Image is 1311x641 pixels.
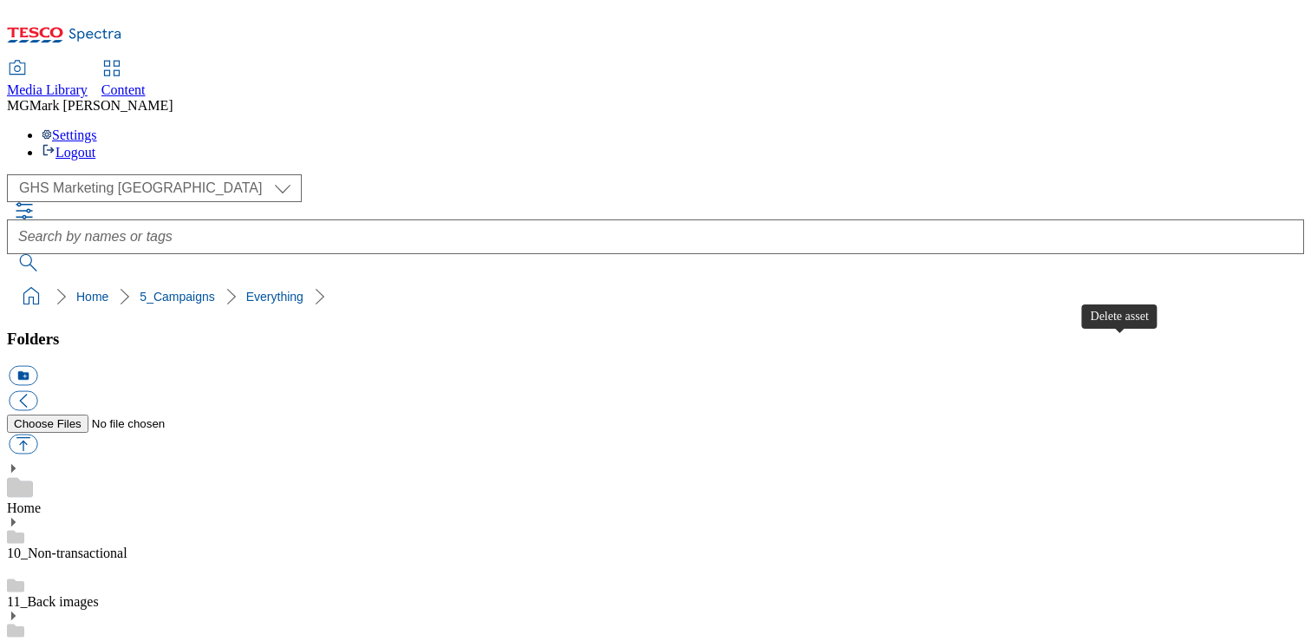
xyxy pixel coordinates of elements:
[29,98,173,113] span: Mark [PERSON_NAME]
[7,546,127,560] a: 10_Non-transactional
[7,62,88,98] a: Media Library
[7,500,41,515] a: Home
[7,594,99,609] a: 11_Back images
[76,290,108,304] a: Home
[101,82,146,97] span: Content
[101,62,146,98] a: Content
[7,330,1304,349] h3: Folders
[42,128,97,142] a: Settings
[7,219,1304,254] input: Search by names or tags
[7,280,1304,313] nav: breadcrumb
[42,145,95,160] a: Logout
[140,290,214,304] a: 5_Campaigns
[7,98,29,113] span: MG
[17,283,45,311] a: home
[7,82,88,97] span: Media Library
[246,290,303,304] a: Everything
